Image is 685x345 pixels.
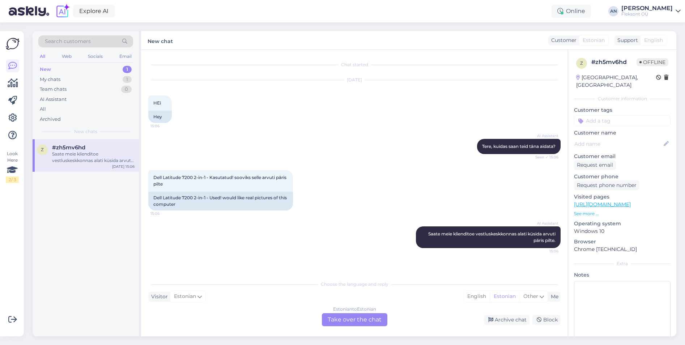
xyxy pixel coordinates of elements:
[40,76,60,83] div: My chats
[153,175,288,187] span: Dell Latitude 7200 2-in-1 - Kasutatud! sooviks selle arvuti päris pilte
[148,77,561,83] div: [DATE]
[118,52,133,61] div: Email
[112,164,135,169] div: [DATE] 15:06
[552,5,591,18] div: Online
[121,86,132,93] div: 0
[6,176,19,183] div: 2 / 3
[40,96,67,103] div: AI Assistant
[574,106,671,114] p: Customer tags
[531,221,558,226] span: AI Assistant
[583,37,605,44] span: Estonian
[40,106,46,113] div: All
[523,293,538,299] span: Other
[580,60,583,66] span: z
[6,37,20,51] img: Askly Logo
[150,211,178,216] span: 15:06
[148,35,173,45] label: New chat
[531,133,558,139] span: AI Assistant
[148,293,168,301] div: Visitor
[644,37,663,44] span: English
[322,313,387,326] div: Take over the chat
[574,246,671,253] p: Chrome [TECHNICAL_ID]
[574,160,616,170] div: Request email
[174,293,196,301] span: Estonian
[574,129,671,137] p: Customer name
[73,5,115,17] a: Explore AI
[86,52,104,61] div: Socials
[574,271,671,279] p: Notes
[428,231,557,243] span: Saate meie klienditoe vestluskeskkonnas alati küsida arvuti päris pilte.
[574,193,671,201] p: Visited pages
[38,52,47,61] div: All
[614,37,638,44] div: Support
[574,227,671,235] p: Windows 10
[482,144,556,149] span: Tere, kuidas saan teid täna aidata?
[548,37,576,44] div: Customer
[621,11,673,17] div: Fleksont OÜ
[464,291,490,302] div: English
[621,5,673,11] div: [PERSON_NAME]
[40,66,51,73] div: New
[148,111,172,123] div: Hey
[574,201,631,208] a: [URL][DOMAIN_NAME]
[333,306,376,312] div: Estonian to Estonian
[148,281,561,287] div: Choose the language and reply
[548,293,558,301] div: Me
[637,58,668,66] span: Offline
[6,150,19,183] div: Look Here
[621,5,681,17] a: [PERSON_NAME]Fleksont OÜ
[574,180,639,190] div: Request phone number
[574,260,671,267] div: Extra
[531,154,558,160] span: Seen ✓ 15:06
[574,140,662,148] input: Add name
[574,173,671,180] p: Customer phone
[52,151,135,164] div: Saate meie klienditoe vestluskeskkonnas alati küsida arvuti päris pilte.
[74,128,97,135] span: New chats
[484,315,529,325] div: Archive chat
[41,147,44,152] span: z
[574,210,671,217] p: See more ...
[60,52,73,61] div: Web
[574,238,671,246] p: Browser
[123,76,132,83] div: 1
[40,86,67,93] div: Team chats
[490,291,519,302] div: Estonian
[574,95,671,102] div: Customer information
[574,153,671,160] p: Customer email
[531,248,558,254] span: 15:06
[576,74,656,89] div: [GEOGRAPHIC_DATA], [GEOGRAPHIC_DATA]
[123,66,132,73] div: 1
[574,115,671,126] input: Add a tag
[574,220,671,227] p: Operating system
[148,61,561,68] div: Chat started
[591,58,637,67] div: # zh5mv6hd
[532,315,561,325] div: Block
[608,6,618,16] div: AN
[150,123,178,129] span: 15:06
[52,144,85,151] span: #zh5mv6hd
[55,4,70,19] img: explore-ai
[153,100,161,106] span: HEi
[40,116,61,123] div: Archived
[45,38,91,45] span: Search customers
[148,192,293,210] div: Dell Latitude 7200 2-in-1 - Used! would like real pictures of this computer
